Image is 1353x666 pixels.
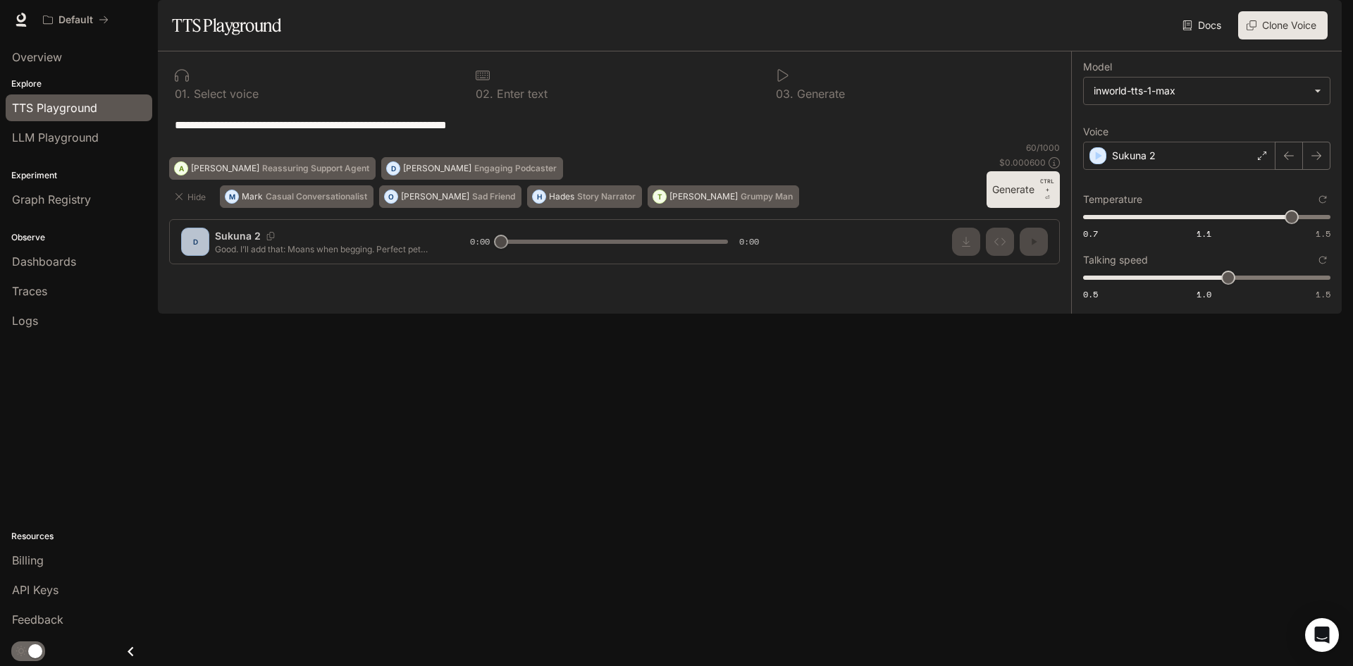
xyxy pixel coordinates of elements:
[1316,228,1330,240] span: 1.5
[577,192,636,201] p: Story Narrator
[1315,252,1330,268] button: Reset to default
[648,185,799,208] button: T[PERSON_NAME]Grumpy Man
[549,192,574,201] p: Hades
[1197,228,1211,240] span: 1.1
[242,192,263,201] p: Mark
[385,185,397,208] div: O
[190,88,259,99] p: Select voice
[1083,127,1108,137] p: Voice
[493,88,548,99] p: Enter text
[266,192,367,201] p: Casual Conversationalist
[169,185,214,208] button: Hide
[1083,62,1112,72] p: Model
[533,185,545,208] div: H
[476,88,493,99] p: 0 2 .
[175,88,190,99] p: 0 1 .
[1197,288,1211,300] span: 1.0
[474,164,557,173] p: Engaging Podcaster
[1180,11,1227,39] a: Docs
[1083,195,1142,204] p: Temperature
[793,88,845,99] p: Generate
[1040,177,1054,194] p: CTRL +
[472,192,515,201] p: Sad Friend
[1094,84,1307,98] div: inworld-tts-1-max
[37,6,115,34] button: All workspaces
[387,157,400,180] div: D
[999,156,1046,168] p: $ 0.000600
[1084,78,1330,104] div: inworld-tts-1-max
[220,185,373,208] button: MMarkCasual Conversationalist
[669,192,738,201] p: [PERSON_NAME]
[527,185,642,208] button: HHadesStory Narrator
[1238,11,1328,39] button: Clone Voice
[1083,288,1098,300] span: 0.5
[225,185,238,208] div: M
[401,192,469,201] p: [PERSON_NAME]
[175,157,187,180] div: A
[741,192,793,201] p: Grumpy Man
[381,157,563,180] button: D[PERSON_NAME]Engaging Podcaster
[987,171,1060,208] button: GenerateCTRL +⏎
[1316,288,1330,300] span: 1.5
[1040,177,1054,202] p: ⏎
[1305,618,1339,652] div: Open Intercom Messenger
[191,164,259,173] p: [PERSON_NAME]
[403,164,471,173] p: [PERSON_NAME]
[653,185,666,208] div: T
[262,164,369,173] p: Reassuring Support Agent
[776,88,793,99] p: 0 3 .
[1315,192,1330,207] button: Reset to default
[1026,142,1060,154] p: 60 / 1000
[1083,228,1098,240] span: 0.7
[379,185,521,208] button: O[PERSON_NAME]Sad Friend
[169,157,376,180] button: A[PERSON_NAME]Reassuring Support Agent
[1112,149,1156,163] p: Sukuna 2
[58,14,93,26] p: Default
[172,11,281,39] h1: TTS Playground
[1083,255,1148,265] p: Talking speed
